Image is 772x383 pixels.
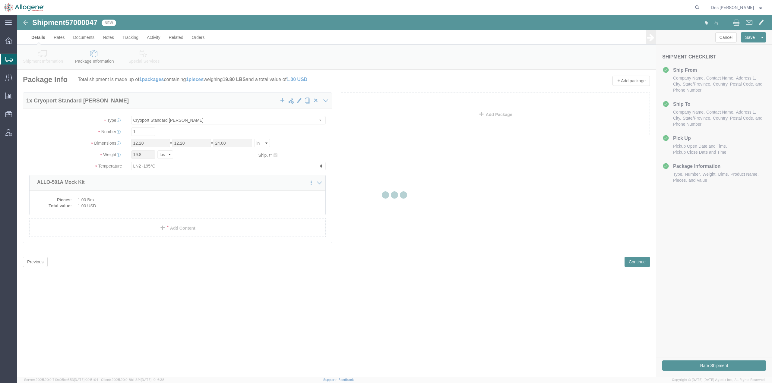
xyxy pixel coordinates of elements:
button: Des [PERSON_NAME] [711,4,764,11]
a: Feedback [338,378,354,381]
span: Des Charlery [711,4,754,11]
span: [DATE] 10:16:38 [141,378,164,381]
a: Support [323,378,338,381]
span: Client: 2025.20.0-8b113f4 [101,378,164,381]
span: Server: 2025.20.0-710e05ee653 [24,378,98,381]
span: Copyright © [DATE]-[DATE] Agistix Inc., All Rights Reserved [672,377,765,382]
span: [DATE] 09:51:04 [74,378,98,381]
img: logo [4,3,44,12]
